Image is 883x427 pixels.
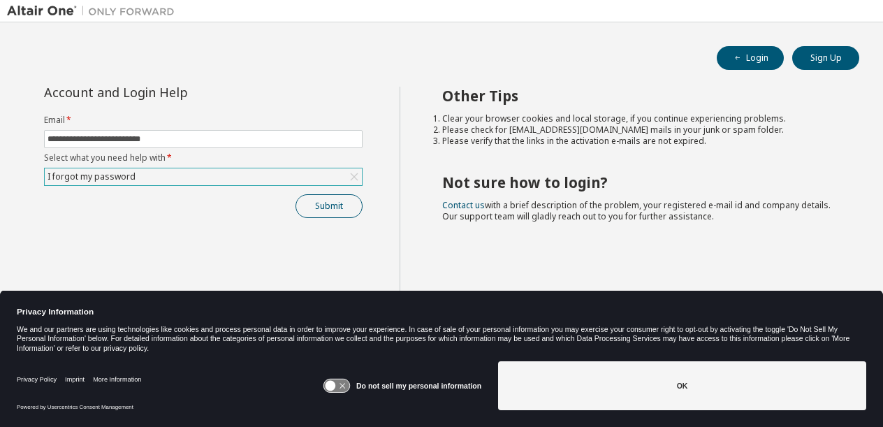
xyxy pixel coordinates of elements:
[44,115,363,126] label: Email
[442,173,835,191] h2: Not sure how to login?
[442,199,485,211] a: Contact us
[792,46,859,70] button: Sign Up
[45,168,362,185] div: I forgot my password
[442,87,835,105] h2: Other Tips
[295,194,363,218] button: Submit
[44,87,299,98] div: Account and Login Help
[442,124,835,136] li: Please check for [EMAIL_ADDRESS][DOMAIN_NAME] mails in your junk or spam folder.
[442,199,831,222] span: with a brief description of the problem, your registered e-mail id and company details. Our suppo...
[442,136,835,147] li: Please verify that the links in the activation e-mails are not expired.
[442,113,835,124] li: Clear your browser cookies and local storage, if you continue experiencing problems.
[7,4,182,18] img: Altair One
[44,152,363,164] label: Select what you need help with
[717,46,784,70] button: Login
[45,169,138,184] div: I forgot my password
